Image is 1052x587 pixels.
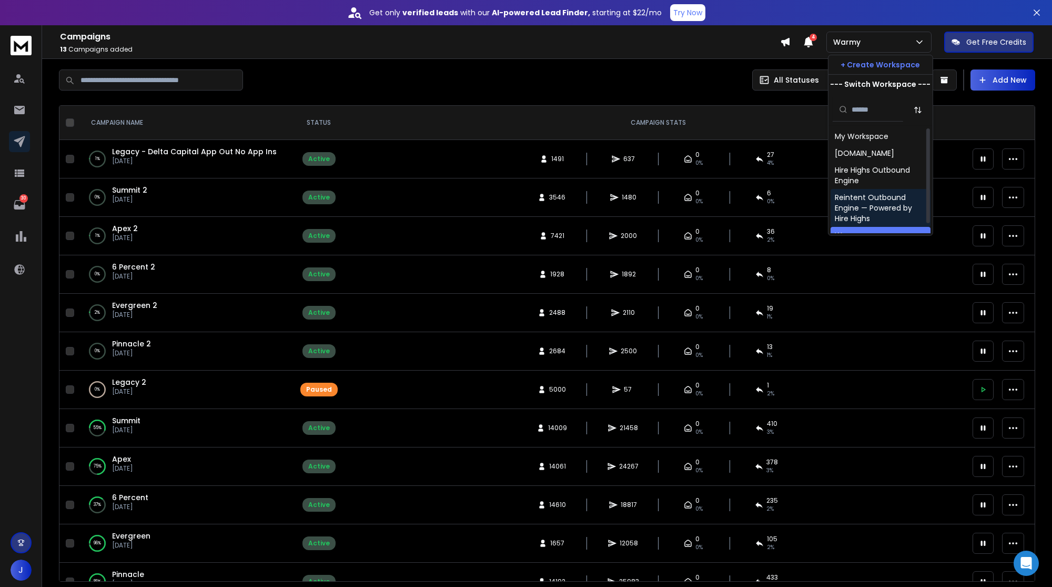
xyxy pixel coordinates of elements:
span: 1928 [550,270,564,278]
p: Get only with our starting at $22/mo [369,7,662,18]
span: 0 [695,304,700,313]
span: 0 [695,573,700,582]
span: 19 [767,304,773,313]
button: J [11,560,32,581]
div: Reintent Outbound Engine — Powered by Hire Highs [835,192,926,224]
span: 14192 [549,578,565,586]
td: 75%Apex[DATE] [78,447,287,486]
span: 1491 [551,155,564,163]
span: 12058 [620,539,638,548]
span: 0% [695,351,703,360]
th: CAMPAIGN NAME [78,106,287,140]
span: 27 [767,151,774,159]
div: Active [308,462,330,471]
span: 0 [695,227,700,236]
span: 235 [766,496,778,505]
p: 1 % [95,154,100,164]
button: Get Free Credits [944,32,1034,53]
span: 21458 [620,424,638,432]
p: [DATE] [112,311,157,319]
span: 14061 [549,462,566,471]
span: 0% [695,274,703,283]
div: [DOMAIN_NAME] [835,148,894,158]
p: Get Free Credits [966,37,1026,47]
a: Evergreen 2 [112,300,157,311]
button: Sort by Sort A-Z [907,99,928,120]
td: 1%Legacy - Delta Capital App Out No App Ins[DATE] [78,140,287,178]
span: 1 [767,381,769,390]
span: 2 % [767,390,774,398]
p: 0 % [95,346,100,356]
a: Pinnacle 2 [112,339,151,349]
span: 0 [695,189,700,197]
span: 0% [695,428,703,436]
div: Active [308,578,330,586]
span: 2 % [767,236,774,244]
p: 86 % [94,576,101,587]
strong: verified leads [402,7,458,18]
div: Active [308,309,330,317]
span: Legacy 2 [112,377,146,387]
p: [DATE] [112,387,146,396]
th: STATUS [287,106,350,140]
span: 0 [695,343,700,351]
td: 0%Summit 2[DATE] [78,178,287,217]
a: Apex 2 [112,223,138,234]
span: 433 [766,573,778,582]
a: Summit 2 [112,185,147,195]
p: 30 [19,194,28,203]
span: 0 [695,420,700,428]
button: Add New [970,69,1035,91]
p: 2 % [95,307,100,318]
span: Summit [112,415,140,426]
span: 2000 [621,232,637,240]
p: [DATE] [112,195,147,204]
span: 0% [695,313,703,321]
p: [DATE] [112,503,148,511]
button: + Create Workspace [828,55,933,74]
span: 0% [695,197,703,206]
p: [DATE] [112,464,133,473]
img: logo [11,36,32,55]
div: Active [308,232,330,240]
span: 1 % [767,351,772,360]
div: Active [308,155,330,163]
span: 0 [695,266,700,274]
span: 8 [767,266,771,274]
p: 0 % [95,384,100,395]
button: Try Now [670,4,705,21]
div: Active [308,501,330,509]
div: My Workspace [835,131,888,142]
a: Evergreen [112,531,150,541]
span: 2488 [549,309,565,317]
p: 37 % [94,500,101,510]
p: + Create Workspace [841,59,920,70]
p: 96 % [94,538,101,549]
span: 3 % [766,466,773,475]
span: 7421 [551,232,564,240]
span: 0% [695,505,703,513]
span: 105 [767,535,777,543]
a: 6 Percent 2 [112,262,155,272]
span: Pinnacle [112,569,144,580]
div: Active [308,424,330,432]
span: 13 [767,343,773,351]
p: Warmy [833,37,865,47]
p: [DATE] [112,157,277,165]
p: [DATE] [112,426,140,434]
a: Apex [112,454,131,464]
p: 0 % [95,192,100,203]
div: Active [308,193,330,202]
div: Hire Highs Outbound Engine [835,165,926,186]
div: Paused [306,385,332,394]
span: 14610 [549,501,566,509]
span: 4 % [767,159,774,167]
span: 4 [810,34,817,41]
a: Legacy - Delta Capital App Out No App Ins [112,146,277,157]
